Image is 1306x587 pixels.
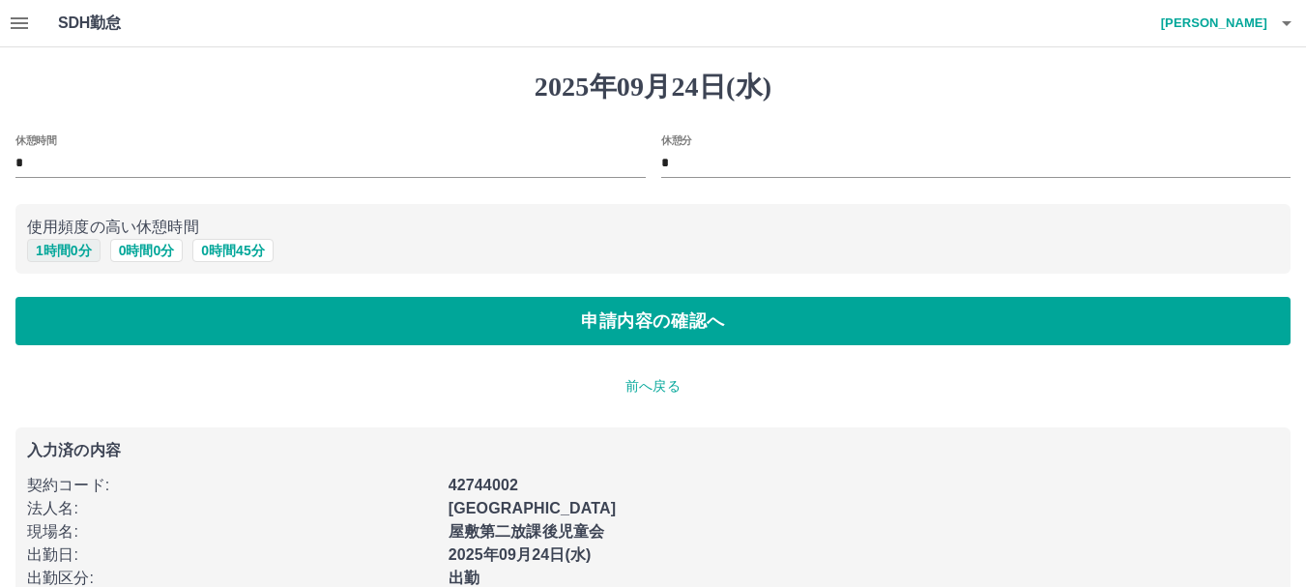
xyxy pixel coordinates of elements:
b: 2025年09月24日(水) [449,546,592,563]
b: [GEOGRAPHIC_DATA] [449,500,617,516]
h1: 2025年09月24日(水) [15,71,1291,103]
b: 出勤 [449,570,479,586]
b: 42744002 [449,477,518,493]
p: 前へ戻る [15,376,1291,396]
button: 申請内容の確認へ [15,297,1291,345]
button: 0時間0分 [110,239,184,262]
p: 契約コード : [27,474,437,497]
button: 1時間0分 [27,239,101,262]
label: 休憩分 [661,132,692,147]
p: 入力済の内容 [27,443,1279,458]
p: 法人名 : [27,497,437,520]
label: 休憩時間 [15,132,56,147]
button: 0時間45分 [192,239,273,262]
p: 使用頻度の高い休憩時間 [27,216,1279,239]
p: 現場名 : [27,520,437,543]
b: 屋敷第二放課後児童会 [449,523,605,540]
p: 出勤日 : [27,543,437,567]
